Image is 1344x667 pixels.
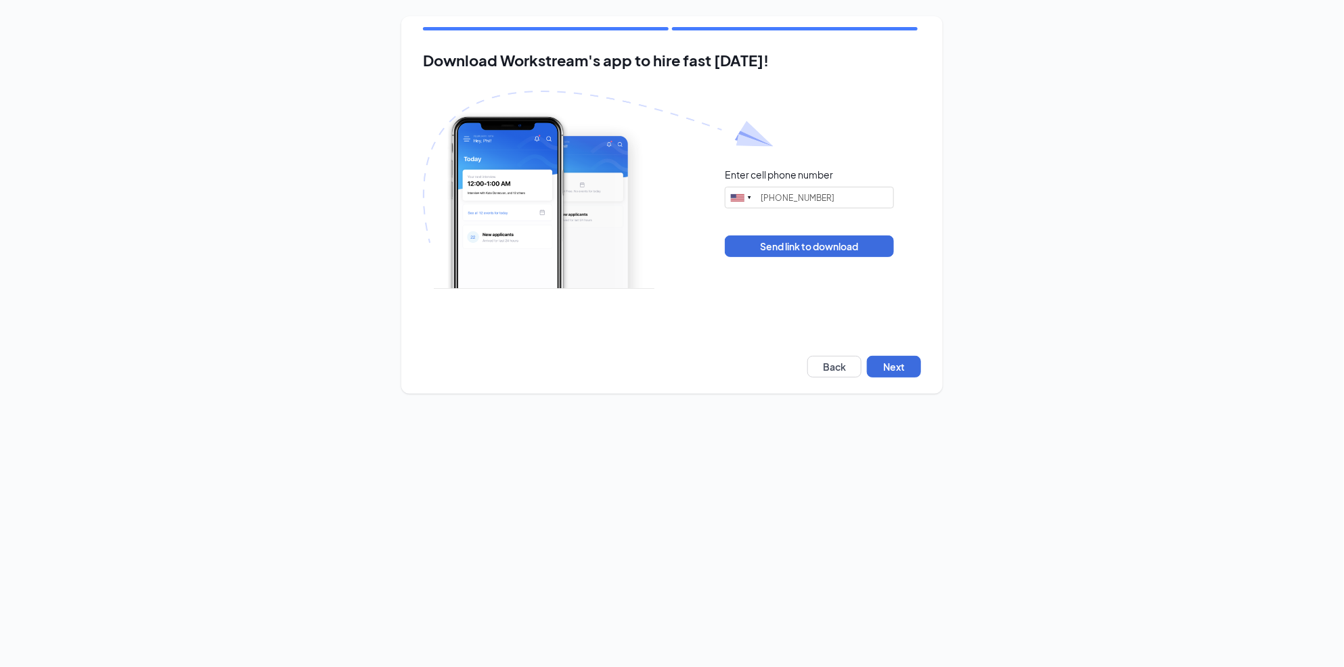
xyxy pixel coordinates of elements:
div: United States: +1 [725,187,757,208]
img: Download Workstream's app with paper plane [423,91,774,289]
button: Next [867,356,921,377]
button: Back [807,356,861,377]
div: Enter cell phone number [725,168,833,181]
h2: Download Workstream's app to hire fast [DATE]! [423,52,921,69]
button: Send link to download [725,235,894,257]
